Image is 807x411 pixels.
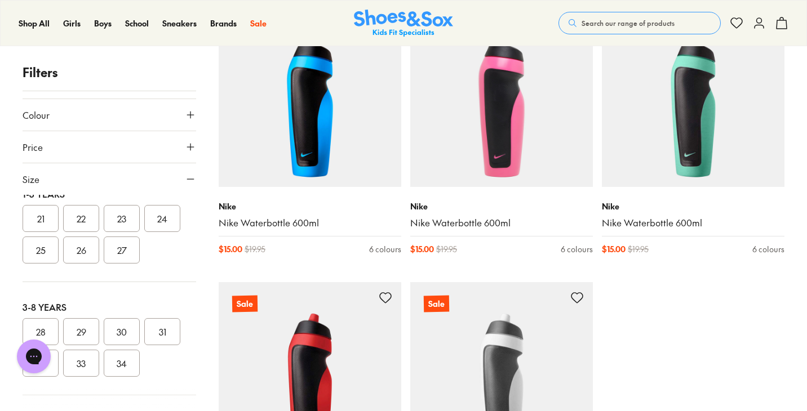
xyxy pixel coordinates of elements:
a: Boys [94,17,112,29]
span: $ 15.00 [219,243,242,255]
span: Colour [23,108,50,122]
a: Girls [63,17,81,29]
button: 27 [104,236,140,263]
button: Size [23,163,196,195]
button: 21 [23,205,59,232]
button: 31 [144,318,180,345]
button: Search our range of products [558,12,721,34]
a: Sneakers [162,17,197,29]
button: Price [23,131,196,163]
button: 29 [63,318,99,345]
button: 25 [23,236,59,263]
iframe: Gorgias live chat messenger [11,336,56,377]
button: 23 [104,205,140,232]
span: $ 19.95 [436,243,457,255]
a: Nike Waterbottle 600ml [602,217,784,229]
p: Filters [23,63,196,82]
a: Sale [219,5,401,187]
a: Shop All [19,17,50,29]
button: 24 [144,205,180,232]
button: 22 [63,205,99,232]
a: Sale [410,5,593,187]
a: Nike Waterbottle 600ml [410,217,593,229]
button: Colour [23,99,196,131]
p: Nike [219,200,401,212]
span: $ 19.95 [245,243,265,255]
p: Nike [602,200,784,212]
button: 26 [63,236,99,263]
div: 6 colours [561,243,593,255]
div: 6 colours [752,243,784,255]
a: Nike Waterbottle 600ml [219,217,401,229]
a: Sale [250,17,267,29]
a: Sale [602,5,784,187]
button: 28 [23,318,59,345]
button: 33 [63,350,99,377]
p: Nike [410,200,593,212]
img: SNS_Logo_Responsive.svg [354,10,453,37]
span: Size [23,172,39,186]
div: 6 colours [369,243,401,255]
button: 34 [104,350,140,377]
p: Sale [232,296,258,312]
a: Brands [210,17,237,29]
a: Shoes & Sox [354,10,453,37]
span: Search our range of products [582,18,675,28]
span: $ 15.00 [602,243,626,255]
span: Price [23,140,43,154]
button: 30 [104,318,140,345]
p: Sale [424,296,449,312]
div: 3-8 Years [23,300,196,314]
span: $ 19.95 [628,243,649,255]
a: School [125,17,149,29]
span: $ 15.00 [410,243,434,255]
